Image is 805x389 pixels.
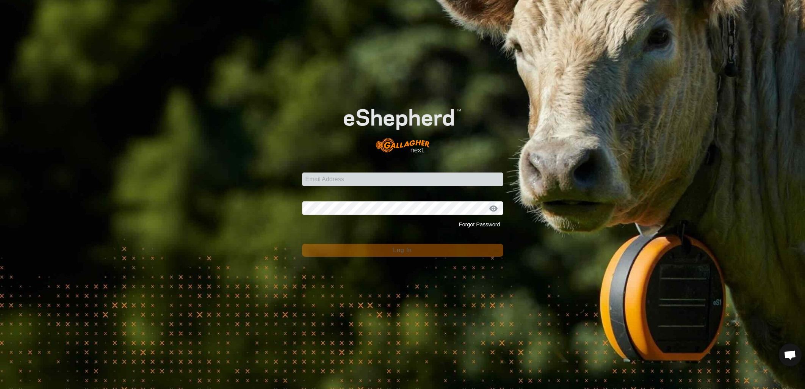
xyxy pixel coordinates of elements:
[302,173,503,186] input: Email Address
[459,221,500,227] a: Forgot Password
[322,92,483,160] img: E-shepherd Logo
[779,344,802,366] a: Open chat
[393,247,412,253] span: Log In
[302,244,503,257] button: Log In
